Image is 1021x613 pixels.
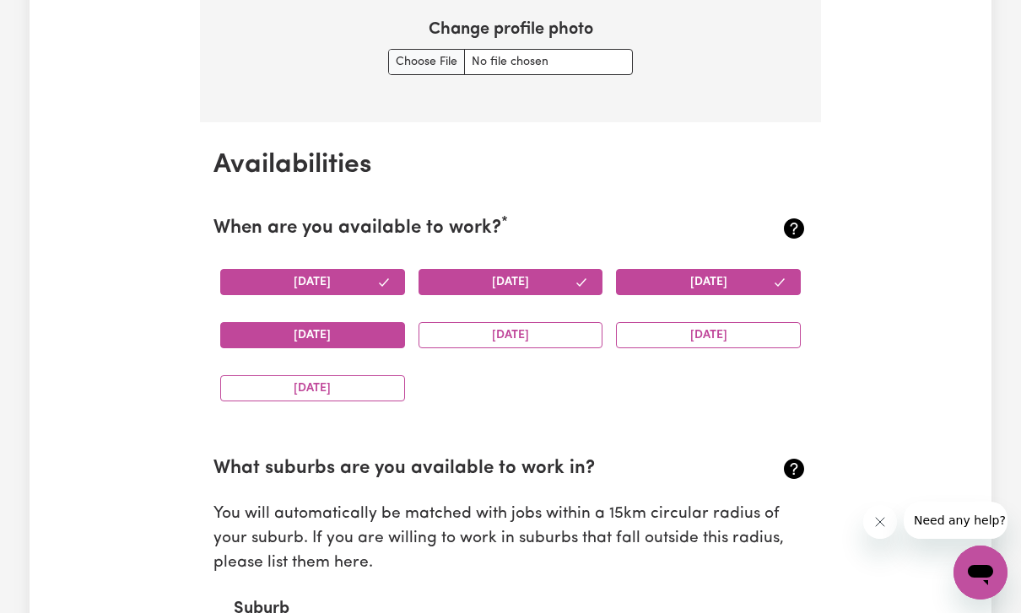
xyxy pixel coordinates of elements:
iframe: Message from company [904,502,1007,539]
h2: What suburbs are you available to work in? [213,458,709,481]
button: [DATE] [220,269,405,295]
button: [DATE] [616,322,801,348]
iframe: Button to launch messaging window [953,546,1007,600]
iframe: Close message [863,505,897,539]
button: [DATE] [419,322,603,348]
label: Change profile photo [429,17,593,42]
h2: Availabilities [213,149,808,181]
h2: When are you available to work? [213,218,709,240]
button: [DATE] [616,269,801,295]
button: [DATE] [419,269,603,295]
button: [DATE] [220,322,405,348]
p: You will automatically be matched with jobs within a 15km circular radius of your suburb. If you ... [213,503,808,575]
button: [DATE] [220,375,405,401]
